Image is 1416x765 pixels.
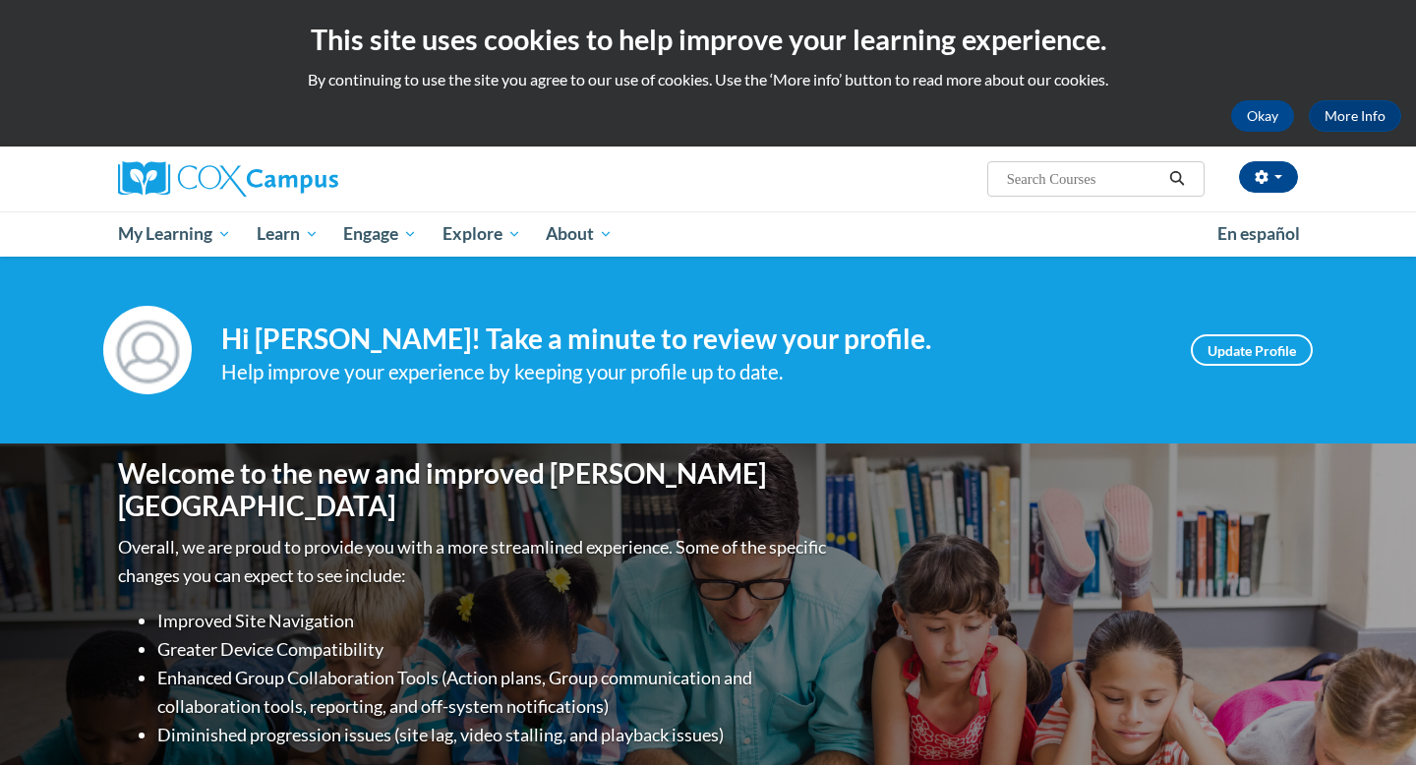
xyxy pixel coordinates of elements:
[157,721,831,749] li: Diminished progression issues (site lag, video stalling, and playback issues)
[118,533,831,590] p: Overall, we are proud to provide you with a more streamlined experience. Some of the specific cha...
[103,306,192,394] img: Profile Image
[257,222,319,246] span: Learn
[1005,167,1162,191] input: Search Courses
[105,211,244,257] a: My Learning
[1191,334,1313,366] a: Update Profile
[330,211,430,257] a: Engage
[1309,100,1401,132] a: More Info
[244,211,331,257] a: Learn
[1337,686,1400,749] iframe: Button to launch messaging window
[118,222,231,246] span: My Learning
[118,161,492,197] a: Cox Campus
[1239,161,1298,193] button: Account Settings
[430,211,534,257] a: Explore
[221,323,1161,356] h4: Hi [PERSON_NAME]! Take a minute to review your profile.
[118,161,338,197] img: Cox Campus
[118,457,831,523] h1: Welcome to the new and improved [PERSON_NAME][GEOGRAPHIC_DATA]
[157,607,831,635] li: Improved Site Navigation
[1162,167,1192,191] button: Search
[15,20,1401,59] h2: This site uses cookies to help improve your learning experience.
[88,211,1327,257] div: Main menu
[157,635,831,664] li: Greater Device Compatibility
[546,222,613,246] span: About
[442,222,521,246] span: Explore
[1231,100,1294,132] button: Okay
[534,211,626,257] a: About
[1217,223,1300,244] span: En español
[221,356,1161,388] div: Help improve your experience by keeping your profile up to date.
[157,664,831,721] li: Enhanced Group Collaboration Tools (Action plans, Group communication and collaboration tools, re...
[15,69,1401,90] p: By continuing to use the site you agree to our use of cookies. Use the ‘More info’ button to read...
[1205,213,1313,255] a: En español
[343,222,417,246] span: Engage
